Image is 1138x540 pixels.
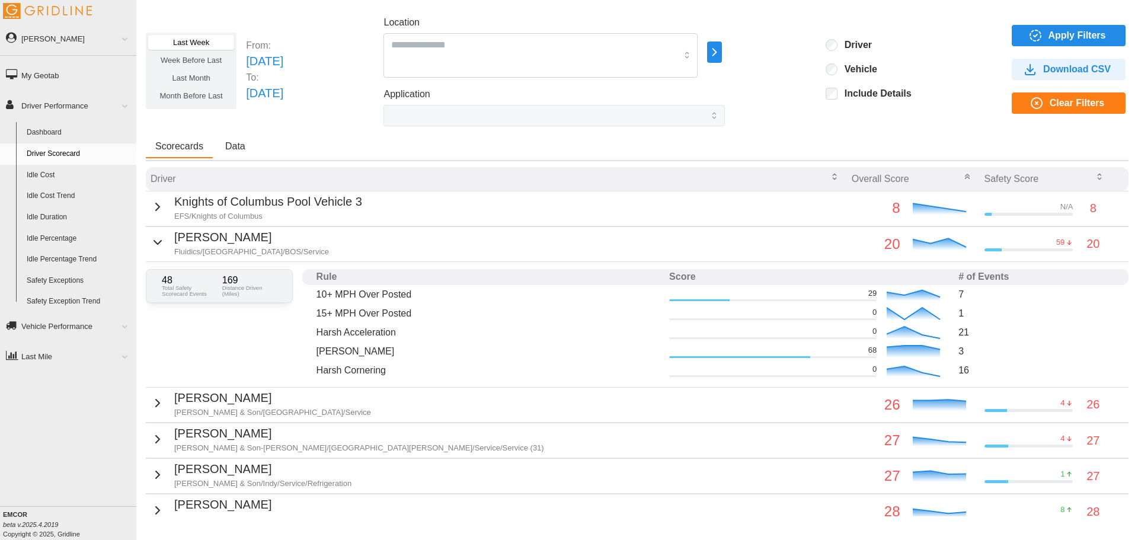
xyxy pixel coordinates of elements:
[664,269,954,285] th: Score
[3,521,58,528] i: beta v.2025.4.2019
[1049,25,1106,46] span: Apply Filters
[151,389,371,418] button: [PERSON_NAME][PERSON_NAME] & Son/[GEOGRAPHIC_DATA]/Service
[1012,59,1126,80] button: Download CSV
[837,39,872,51] label: Driver
[1012,25,1126,46] button: Apply Filters
[958,344,1114,358] p: 3
[958,363,1114,377] p: 16
[162,276,216,285] p: 48
[3,511,27,518] b: EMCOR
[222,285,277,296] p: Distance Driven (Miles)
[868,288,877,299] p: 29
[383,87,430,102] label: Application
[246,52,283,71] p: [DATE]
[21,143,136,165] a: Driver Scorecard
[852,465,900,487] p: 27
[1090,199,1097,218] p: 8
[21,249,136,270] a: Idle Percentage Trend
[225,142,245,151] span: Data
[174,247,329,257] p: Fluidics/[GEOGRAPHIC_DATA]/BOS/Service
[1086,432,1099,450] p: 27
[21,165,136,186] a: Idle Cost
[317,306,660,320] p: 15+ MPH Over Posted
[852,394,900,416] p: 26
[317,363,660,377] p: Harsh Cornering
[868,345,877,356] p: 68
[317,325,660,339] p: Harsh Acceleration
[21,228,136,250] a: Idle Percentage
[3,510,136,539] div: Copyright © 2025, Gridline
[1060,469,1065,480] p: 1
[174,478,351,489] p: [PERSON_NAME] & Son/Indy/Service/Refrigeration
[174,460,351,478] p: [PERSON_NAME]
[312,269,664,285] th: Rule
[852,429,900,452] p: 27
[383,15,420,30] label: Location
[174,193,362,211] p: Knights of Columbus Pool Vehicle 3
[1050,93,1104,113] span: Clear Filters
[317,344,660,358] p: [PERSON_NAME]
[151,228,329,257] button: [PERSON_NAME]Fluidics/[GEOGRAPHIC_DATA]/BOS/Service
[174,496,387,514] p: [PERSON_NAME]
[872,326,877,337] p: 0
[984,172,1039,186] p: Safety Score
[173,38,209,47] span: Last Week
[1056,237,1065,248] p: 59
[852,500,900,523] p: 28
[151,496,387,525] button: [PERSON_NAME]PMI/Main Office/Construction-Projects/[GEOGRAPHIC_DATA]
[174,514,387,525] p: PMI/Main Office/Construction-Projects/[GEOGRAPHIC_DATA]
[160,91,223,100] span: Month Before Last
[151,193,362,222] button: Knights of Columbus Pool Vehicle 3EFS/Knights of Columbus
[174,424,544,443] p: [PERSON_NAME]
[1043,59,1111,79] span: Download CSV
[852,197,900,219] p: 8
[161,56,222,65] span: Week Before Last
[958,325,1114,339] p: 21
[174,443,544,453] p: [PERSON_NAME] & Son-[PERSON_NAME]/[GEOGRAPHIC_DATA][PERSON_NAME]/Service/Service (31)
[1086,467,1099,485] p: 27
[1086,395,1099,414] p: 26
[162,285,216,296] p: Total Safety Scorecard Events
[21,186,136,207] a: Idle Cost Trend
[151,172,176,186] p: Driver
[21,270,136,292] a: Safety Exceptions
[954,269,1119,285] th: # of Events
[1012,92,1126,114] button: Clear Filters
[246,84,283,103] p: [DATE]
[852,172,909,186] p: Overall Score
[174,389,371,407] p: [PERSON_NAME]
[222,276,277,285] p: 169
[21,122,136,143] a: Dashboard
[317,287,660,301] p: 10+ MPH Over Posted
[174,407,371,418] p: [PERSON_NAME] & Son/[GEOGRAPHIC_DATA]/Service
[3,3,92,19] img: Gridline
[172,74,210,82] span: Last Month
[21,207,136,228] a: Idle Duration
[246,71,283,84] p: To:
[1060,504,1065,515] p: 8
[872,364,877,375] p: 0
[1086,503,1099,521] p: 28
[246,39,283,52] p: From:
[155,142,203,151] span: Scorecards
[1060,398,1065,408] p: 4
[1086,235,1099,253] p: 20
[837,88,912,100] label: Include Details
[1060,202,1073,212] p: N/A
[174,211,362,222] p: EFS/Knights of Columbus
[958,287,1114,301] p: 7
[852,233,900,255] p: 20
[958,306,1114,320] p: 1
[151,424,544,453] button: [PERSON_NAME][PERSON_NAME] & Son-[PERSON_NAME]/[GEOGRAPHIC_DATA][PERSON_NAME]/Service/Service (31)
[151,460,351,489] button: [PERSON_NAME][PERSON_NAME] & Son/Indy/Service/Refrigeration
[872,307,877,318] p: 0
[21,291,136,312] a: Safety Exception Trend
[837,63,877,75] label: Vehicle
[1060,433,1065,444] p: 4
[174,228,329,247] p: [PERSON_NAME]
